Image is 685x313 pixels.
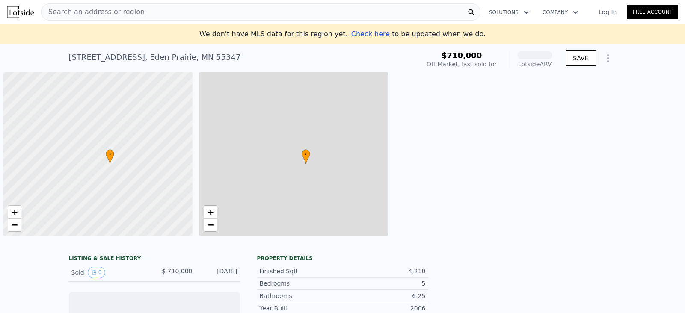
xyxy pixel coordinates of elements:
[260,292,343,300] div: Bathrooms
[351,29,486,39] div: to be updated when we do.
[599,50,617,67] button: Show Options
[302,149,310,164] div: •
[12,207,18,217] span: +
[12,219,18,230] span: −
[208,207,213,217] span: +
[162,268,192,275] span: $ 710,000
[7,6,34,18] img: Lotside
[566,50,596,66] button: SAVE
[106,151,114,158] span: •
[69,51,241,63] div: [STREET_ADDRESS] , Eden Prairie , MN 55347
[427,60,497,68] div: Off Market, last sold for
[260,304,343,313] div: Year Built
[260,279,343,288] div: Bedrooms
[42,7,145,17] span: Search an address or region
[106,149,114,164] div: •
[343,267,426,275] div: 4,210
[536,5,585,20] button: Company
[482,5,536,20] button: Solutions
[69,255,240,263] div: LISTING & SALE HISTORY
[8,219,21,231] a: Zoom out
[588,8,627,16] a: Log In
[351,30,390,38] span: Check here
[199,267,237,278] div: [DATE]
[71,267,148,278] div: Sold
[627,5,678,19] a: Free Account
[199,29,486,39] div: We don't have MLS data for this region yet.
[343,292,426,300] div: 6.25
[343,279,426,288] div: 5
[257,255,428,262] div: Property details
[204,206,217,219] a: Zoom in
[260,267,343,275] div: Finished Sqft
[343,304,426,313] div: 2006
[208,219,213,230] span: −
[442,51,482,60] span: $710,000
[88,267,106,278] button: View historical data
[204,219,217,231] a: Zoom out
[8,206,21,219] a: Zoom in
[302,151,310,158] span: •
[518,60,552,68] div: Lotside ARV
